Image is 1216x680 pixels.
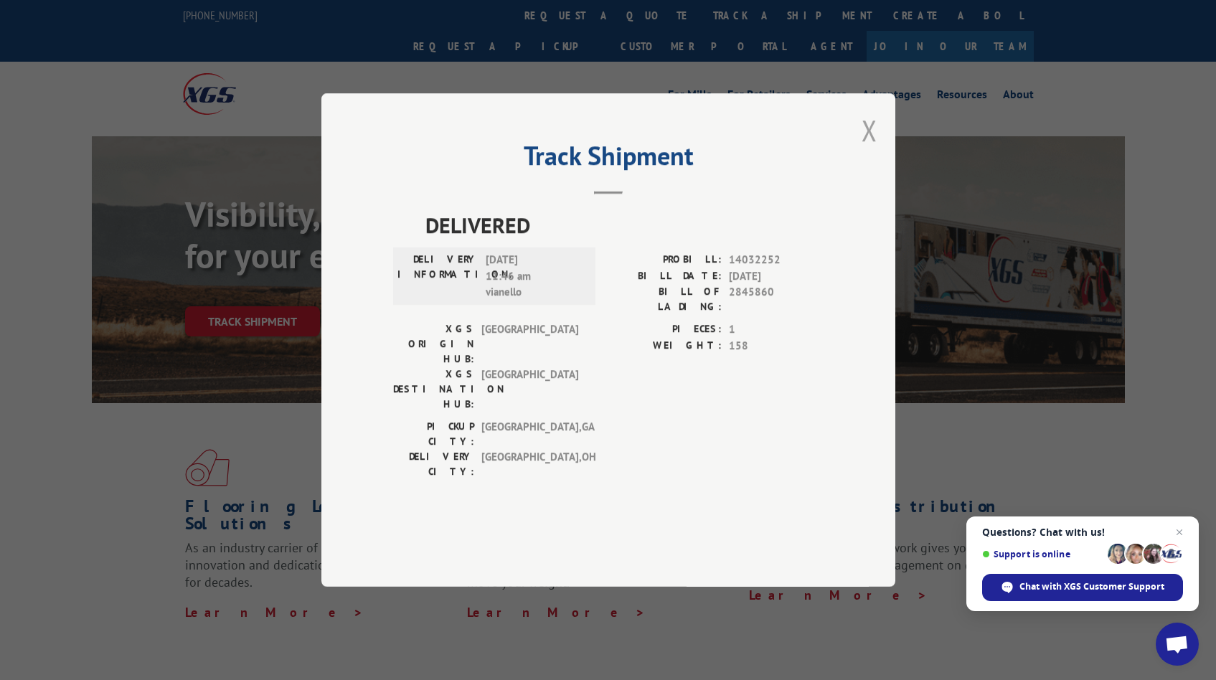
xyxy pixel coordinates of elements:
[393,146,824,173] h2: Track Shipment
[486,252,583,301] span: [DATE] 11:46 am vianello
[982,549,1103,559] span: Support is online
[425,209,824,241] span: DELIVERED
[393,367,474,412] label: XGS DESTINATION HUB:
[481,367,578,412] span: [GEOGRAPHIC_DATA]
[1156,623,1199,666] a: Open chat
[481,449,578,479] span: [GEOGRAPHIC_DATA] , OH
[393,321,474,367] label: XGS ORIGIN HUB:
[481,419,578,449] span: [GEOGRAPHIC_DATA] , GA
[608,284,722,314] label: BILL OF LADING:
[481,321,578,367] span: [GEOGRAPHIC_DATA]
[397,252,479,301] label: DELIVERY INFORMATION:
[729,268,824,285] span: [DATE]
[393,449,474,479] label: DELIVERY CITY:
[982,526,1183,538] span: Questions? Chat with us!
[729,284,824,314] span: 2845860
[729,321,824,338] span: 1
[393,419,474,449] label: PICKUP CITY:
[729,252,824,268] span: 14032252
[982,574,1183,601] span: Chat with XGS Customer Support
[608,338,722,354] label: WEIGHT:
[862,111,877,149] button: Close modal
[1019,580,1164,593] span: Chat with XGS Customer Support
[608,321,722,338] label: PIECES:
[608,252,722,268] label: PROBILL:
[608,268,722,285] label: BILL DATE:
[729,338,824,354] span: 158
